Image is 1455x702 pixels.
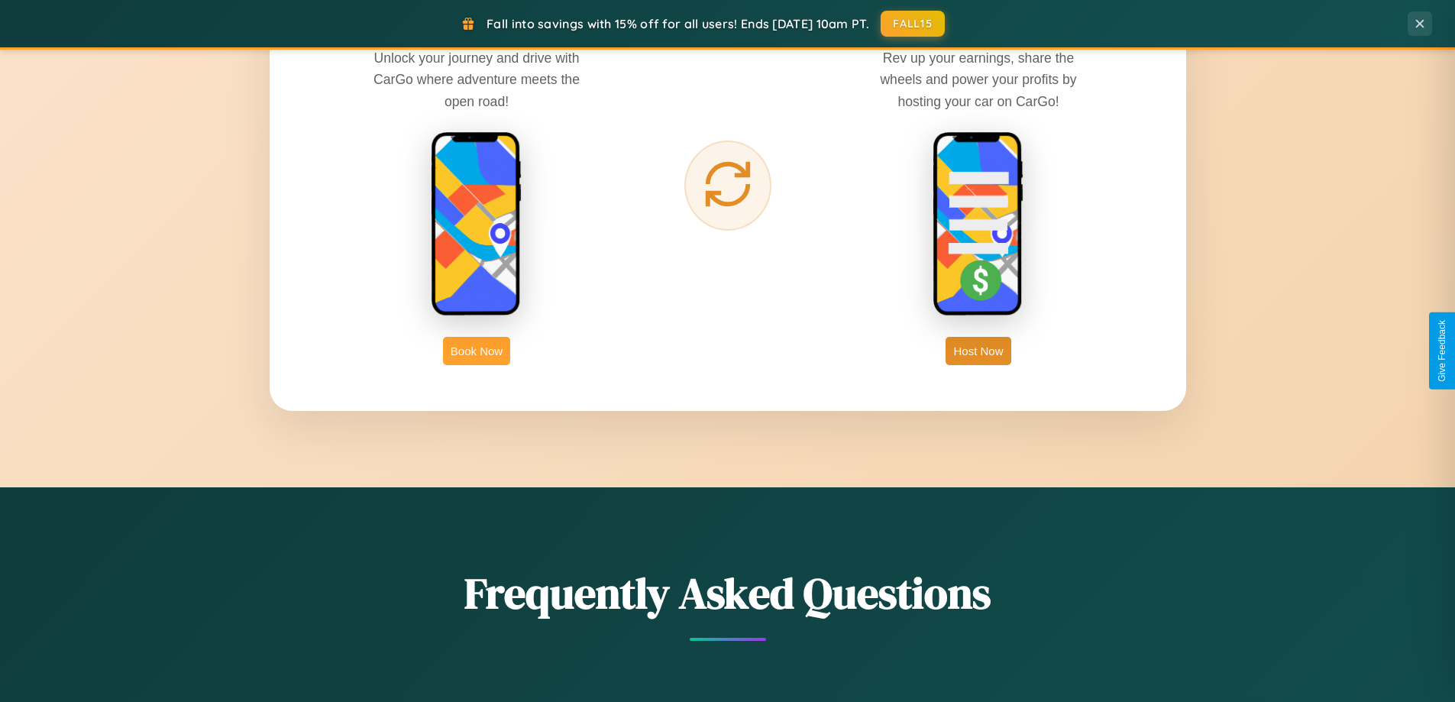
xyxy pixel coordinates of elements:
p: Unlock your journey and drive with CarGo where adventure meets the open road! [362,47,591,112]
span: Fall into savings with 15% off for all users! Ends [DATE] 10am PT. [487,16,869,31]
button: Host Now [946,337,1010,365]
p: Rev up your earnings, share the wheels and power your profits by hosting your car on CarGo! [864,47,1093,112]
button: Book Now [443,337,510,365]
img: rent phone [431,131,522,318]
div: Give Feedback [1437,320,1447,382]
h2: Frequently Asked Questions [270,564,1186,623]
img: host phone [933,131,1024,318]
button: FALL15 [881,11,945,37]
